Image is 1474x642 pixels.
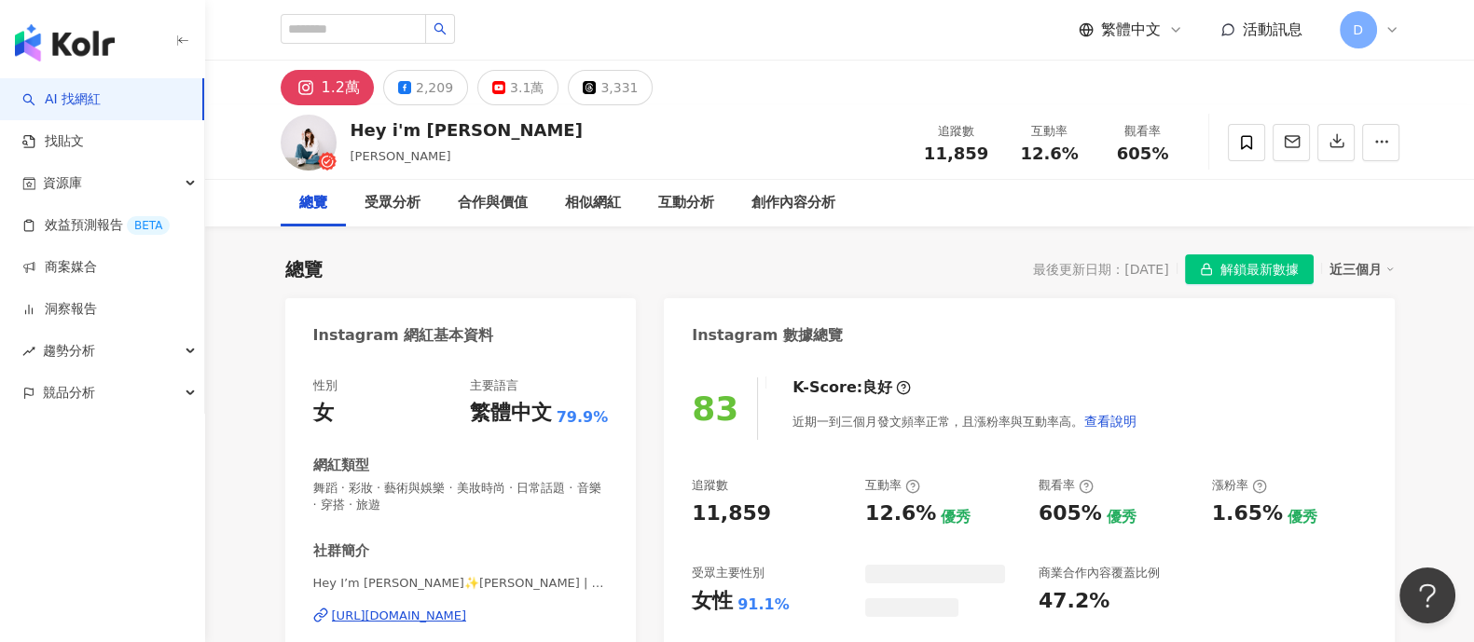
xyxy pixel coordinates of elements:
[692,389,738,428] div: 83
[865,499,936,528] div: 12.6%
[1014,122,1085,141] div: 互動率
[1117,144,1169,163] span: 605%
[313,399,334,428] div: 女
[313,456,369,475] div: 網紅類型
[313,575,609,592] span: Hey I’m [PERSON_NAME]✨[PERSON_NAME] | alicehsu_o
[568,70,653,105] button: 3,331
[383,70,468,105] button: 2,209
[22,345,35,358] span: rise
[865,477,920,494] div: 互動率
[565,192,621,214] div: 相似網紅
[1212,499,1283,528] div: 1.65%
[692,587,733,616] div: 女性
[281,70,374,105] button: 1.2萬
[22,132,84,151] a: 找貼文
[600,75,638,101] div: 3,331
[792,403,1137,440] div: 近期一到三個月發文頻率正常，且漲粉率與互動率高。
[322,75,360,101] div: 1.2萬
[1353,20,1363,40] span: D
[22,300,97,319] a: 洞察報告
[692,325,843,346] div: Instagram 數據總覽
[22,90,101,109] a: searchAI 找網紅
[1399,567,1455,623] iframe: Help Scout Beacon - Open
[416,75,453,101] div: 2,209
[458,192,528,214] div: 合作與價值
[332,608,467,624] div: [URL][DOMAIN_NAME]
[658,192,714,214] div: 互動分析
[1185,254,1314,284] button: 解鎖最新數據
[692,565,765,581] div: 受眾主要性別
[477,70,558,105] button: 3.1萬
[22,216,170,235] a: 效益預測報告BETA
[737,594,790,615] div: 91.1%
[751,192,835,214] div: 創作內容分析
[313,377,338,394] div: 性別
[1039,499,1102,528] div: 605%
[1020,144,1078,163] span: 12.6%
[1107,507,1136,527] div: 優秀
[351,118,583,142] div: Hey i'm [PERSON_NAME]
[921,122,992,141] div: 追蹤數
[1220,255,1299,285] span: 解鎖最新數據
[924,143,988,163] span: 11,859
[313,608,609,624] a: [URL][DOMAIN_NAME]
[792,377,911,398] div: K-Score :
[313,541,369,561] div: 社群簡介
[941,507,971,527] div: 優秀
[1288,507,1317,527] div: 優秀
[434,22,447,35] span: search
[1101,20,1161,40] span: 繁體中文
[1083,403,1137,440] button: 查看說明
[510,75,544,101] div: 3.1萬
[692,477,728,494] div: 追蹤數
[1243,20,1302,38] span: 活動訊息
[43,162,82,204] span: 資源庫
[1039,587,1109,616] div: 47.2%
[470,377,518,394] div: 主要語言
[1039,565,1160,581] div: 商業合作內容覆蓋比例
[1084,414,1136,429] span: 查看說明
[1033,262,1168,277] div: 最後更新日期：[DATE]
[470,399,552,428] div: 繁體中文
[692,499,771,528] div: 11,859
[862,377,892,398] div: 良好
[557,407,609,428] span: 79.9%
[22,258,97,277] a: 商案媒合
[43,330,95,372] span: 趨勢分析
[285,256,323,282] div: 總覽
[43,372,95,414] span: 競品分析
[365,192,420,214] div: 受眾分析
[281,115,337,171] img: KOL Avatar
[15,24,115,61] img: logo
[313,325,494,346] div: Instagram 網紅基本資料
[1039,477,1094,494] div: 觀看率
[351,149,451,163] span: [PERSON_NAME]
[1329,257,1395,281] div: 近三個月
[1212,477,1267,494] div: 漲粉率
[299,192,327,214] div: 總覽
[1108,122,1178,141] div: 觀看率
[313,480,609,513] span: 舞蹈 · 彩妝 · 藝術與娛樂 · 美妝時尚 · 日常話題 · 音樂 · 穿搭 · 旅遊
